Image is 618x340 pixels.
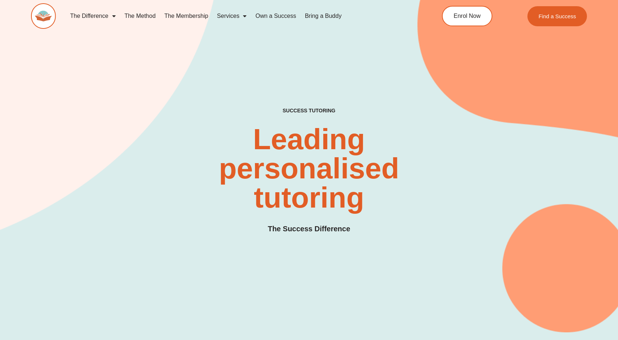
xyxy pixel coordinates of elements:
a: Bring a Buddy [301,8,346,24]
a: Services [213,8,251,24]
h2: Leading personalised tutoring [183,125,435,212]
a: Own a Success [251,8,300,24]
span: Enrol Now [454,13,481,19]
a: The Membership [160,8,213,24]
h3: The Success Difference [268,223,350,235]
span: Find a Success [539,13,576,19]
a: Enrol Now [442,6,492,26]
a: The Difference [66,8,120,24]
nav: Menu [66,8,410,24]
a: Find a Success [528,6,587,26]
a: The Method [120,8,160,24]
h4: SUCCESS TUTORING​ [227,108,392,114]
